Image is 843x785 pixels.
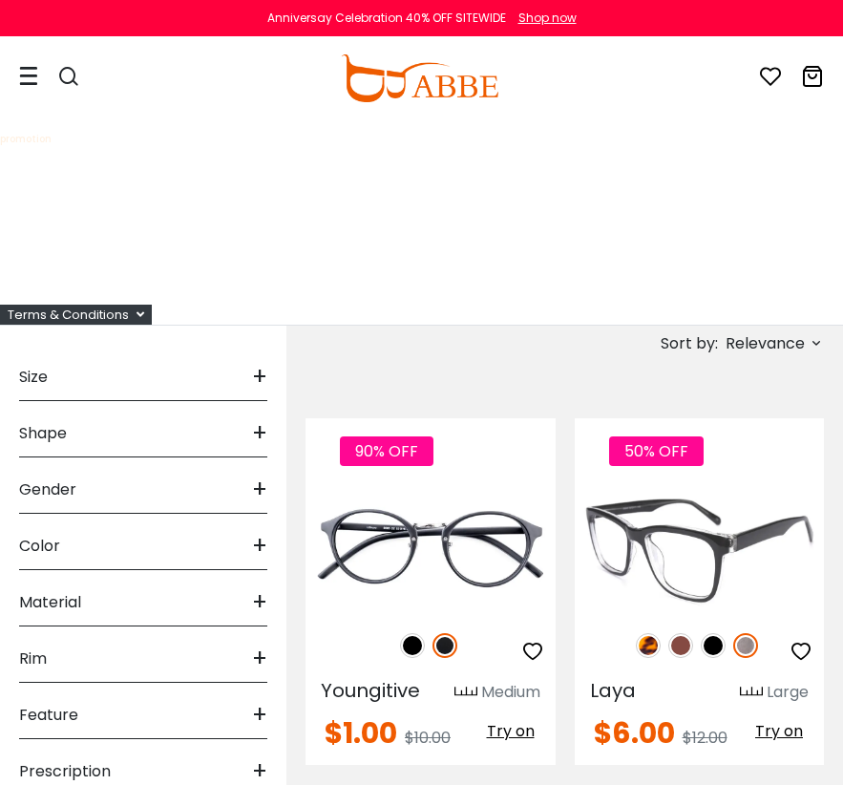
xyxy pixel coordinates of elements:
[267,10,506,27] div: Anniversay Celebration 40% OFF SITEWIDE
[252,523,267,569] span: +
[306,487,556,612] img: Matte-black Youngitive - Plastic ,Adjust Nose Pads
[683,727,727,749] span: $12.00
[636,633,661,658] img: Leopard
[252,580,267,626] span: +
[575,487,825,612] img: Gun Laya - Plastic ,Universal Bridge Fit
[749,719,809,744] button: Try on
[19,467,76,513] span: Gender
[400,633,425,658] img: Black
[19,580,81,626] span: Material
[487,720,535,742] span: Try on
[740,686,763,700] img: size ruler
[252,467,267,513] span: +
[518,10,577,27] div: Shop now
[590,677,636,704] span: Laya
[701,633,726,658] img: Black
[405,727,451,749] span: $10.00
[767,681,809,704] div: Large
[252,354,267,400] span: +
[252,692,267,738] span: +
[19,411,67,456] span: Shape
[668,633,693,658] img: Brown
[19,636,47,682] span: Rim
[19,692,78,738] span: Feature
[594,712,675,753] span: $6.00
[661,332,718,354] span: Sort by:
[726,327,805,361] span: Relevance
[325,712,397,753] span: $1.00
[340,436,433,466] span: 90% OFF
[481,719,540,744] button: Try on
[609,436,704,466] span: 50% OFF
[481,681,540,704] div: Medium
[341,54,497,102] img: abbeglasses.com
[509,10,577,26] a: Shop now
[432,633,457,658] img: Matte Black
[454,686,477,700] img: size ruler
[252,636,267,682] span: +
[733,633,758,658] img: Gun
[755,720,803,742] span: Try on
[19,523,60,569] span: Color
[321,677,420,704] span: Youngitive
[19,354,48,400] span: Size
[252,411,267,456] span: +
